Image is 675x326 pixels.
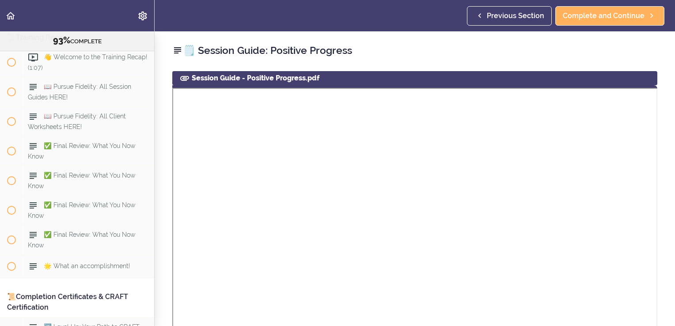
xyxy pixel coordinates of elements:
span: ✅ Final Review: What You Now Know [28,231,135,248]
span: 👋 Welcome to the Training Recap! (1:07) [28,53,147,71]
span: 📖 Pursue Fidelity: All Session Guides HERE! [28,83,131,100]
span: ✅ Final Review: What You Now Know [28,172,135,189]
span: 📖 Pursue Fidelity: All Client Worksheets HERE! [28,113,126,130]
a: Complete and Continue [555,6,664,26]
div: COMPLETE [11,35,143,46]
div: Session Guide - Positive Progress.pdf [172,71,657,85]
a: Previous Section [467,6,552,26]
span: ✅ Final Review: What You Now Know [28,201,135,219]
svg: Back to course curriculum [5,11,16,21]
span: ✅ Final Review: What You Now Know [28,142,135,159]
svg: Settings Menu [137,11,148,21]
span: Previous Section [487,11,544,21]
span: Complete and Continue [563,11,645,21]
span: 🌟 What an accomplishment! [44,262,130,269]
span: 93% [53,35,70,45]
h2: 🗒️ Session Guide: Positive Progress [172,43,657,58]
